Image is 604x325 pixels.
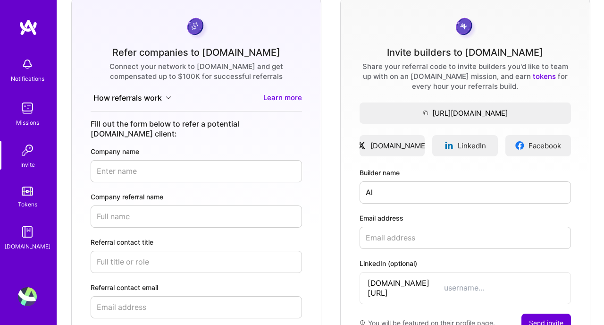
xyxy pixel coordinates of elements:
div: Invite [20,160,35,170]
div: Share your referral code to invite builders you'd like to team up with on an [DOMAIN_NAME] missio... [360,61,571,91]
a: tokens [533,72,556,81]
button: [URL][DOMAIN_NAME] [360,103,571,124]
img: Invite [18,141,37,160]
input: Enter name [91,160,302,182]
div: Invite builders to [DOMAIN_NAME] [387,48,543,58]
img: logo [19,19,38,36]
input: Full name [91,205,302,228]
img: tokens [22,187,33,196]
img: grayCoin [453,15,478,40]
div: Missions [16,118,39,128]
img: linkedinLogo [444,141,454,150]
img: bell [18,55,37,74]
label: Company name [91,146,302,156]
img: xLogo [357,141,367,150]
label: Referral contact title [91,237,302,247]
a: [DOMAIN_NAME] [360,135,425,156]
img: facebookLogo [515,141,525,150]
img: guide book [18,222,37,241]
div: Notifications [11,74,44,84]
label: Email address [360,213,571,223]
a: Learn more [263,93,302,103]
input: Full name [360,181,571,204]
div: [DOMAIN_NAME] [5,241,50,251]
span: Facebook [528,141,561,151]
div: Refer companies to [DOMAIN_NAME] [112,48,280,58]
label: Referral contact email [91,282,302,292]
span: [DOMAIN_NAME][URL] [368,278,444,298]
div: Fill out the form below to refer a potential [DOMAIN_NAME] client: [91,119,302,139]
a: Facebook [505,135,571,156]
input: Email address [360,227,571,249]
img: User Avatar [18,287,37,306]
span: LinkedIn [458,141,486,151]
span: [DOMAIN_NAME] [370,141,428,151]
input: Email address [91,296,302,318]
input: Full title or role [91,251,302,273]
a: LinkedIn [432,135,498,156]
input: username... [444,283,563,293]
label: LinkedIn (optional) [360,258,571,268]
span: [URL][DOMAIN_NAME] [360,108,571,118]
button: How referrals work [91,93,174,103]
div: Tokens [18,199,37,209]
a: User Avatar [16,287,39,306]
div: Connect your network to [DOMAIN_NAME] and get compensated up to $100K for successful referrals [91,61,302,81]
label: Company referral name [91,192,302,202]
img: purpleCoin [184,15,209,40]
label: Builder name [360,168,571,178]
img: teamwork [18,99,37,118]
